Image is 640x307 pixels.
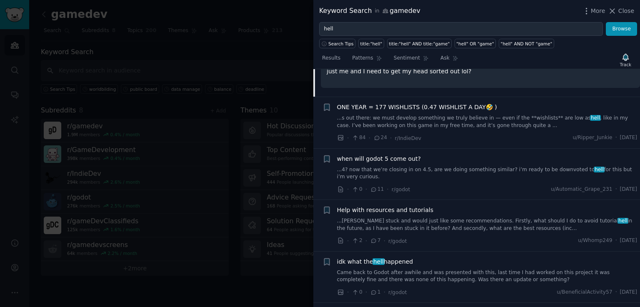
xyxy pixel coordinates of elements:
span: 1 [370,289,380,296]
span: · [347,288,349,297]
span: · [365,185,367,194]
span: hell [372,258,385,265]
span: · [384,288,385,297]
span: Sentiment [394,55,420,62]
a: "hell" AND NOT "game" [499,39,554,48]
span: r/godot [388,290,407,295]
span: · [347,237,349,245]
span: · [390,134,392,142]
a: Results [319,52,343,69]
span: in [375,7,379,15]
span: · [615,289,617,296]
span: · [369,134,370,142]
a: ONE YEAR = 177 WISHLISTS (0.47 WISHLIST A DAY🤣 ) [337,103,497,112]
div: title:"hell" AND title:"game" [389,41,450,47]
div: "hell" OR "game" [456,41,494,47]
a: Patterns [349,52,385,69]
span: · [384,237,385,245]
button: Search Tips [319,39,355,48]
a: idk what thehellhappened [337,257,413,266]
span: · [615,237,617,245]
span: u/Ripper_Junkie [572,134,612,142]
span: 7 [370,237,380,245]
div: Keyword Search gamedev [319,6,420,16]
a: Came back to Godot after awhile and was presented with this, last time I had worked on this proje... [337,269,637,284]
span: · [347,185,349,194]
span: [DATE] [620,289,637,296]
a: title:"hell" AND title:"game" [387,39,452,48]
span: · [347,134,349,142]
span: 24 [373,134,387,142]
span: [DATE] [620,237,637,245]
span: u/Whomp249 [578,237,612,245]
span: 0 [352,186,362,193]
button: More [582,7,605,15]
button: Close [608,7,634,15]
div: "hell" AND NOT "game" [501,41,552,47]
span: Results [322,55,340,62]
span: hell [590,115,601,121]
a: "hell" OR "game" [455,39,496,48]
a: ...[PERSON_NAME] stuck and would just like some recommendations. Firstly, what should I do to avo... [337,217,637,232]
div: title:"hell" [360,41,382,47]
span: r/godot [392,187,410,192]
span: · [615,134,617,142]
a: when will godot 5 come out? [337,155,421,163]
button: Track [617,51,634,69]
span: u/BeneficialActivity57 [557,289,612,296]
span: hell [617,218,628,224]
span: 2 [352,237,362,245]
span: [DATE] [620,134,637,142]
span: · [387,185,388,194]
span: [DATE] [620,186,637,193]
a: ...4? now that we’re closing in on 4.5, are we doing something similar? i’m ready to be downvoted... [337,166,637,181]
a: Help with resources and tutorials [337,206,433,215]
span: Ask [440,55,450,62]
span: 84 [352,134,365,142]
span: 0 [352,289,362,296]
span: Patterns [352,55,373,62]
span: · [365,237,367,245]
span: Close [618,7,634,15]
div: Track [620,62,631,67]
a: Sentiment [391,52,432,69]
a: ...s out there: we must develop something we truly believe in — even if the **wishlists** are low... [337,115,637,129]
a: title:"hell" [358,39,384,48]
a: Ask [437,52,461,69]
span: 11 [370,186,384,193]
span: · [615,186,617,193]
button: Browse [606,22,637,36]
span: u/Automatic_Grape_231 [551,186,612,193]
span: · [365,288,367,297]
span: hell [594,167,605,172]
input: Try a keyword related to your business [319,22,603,36]
span: idk what the happened [337,257,413,266]
span: r/godot [388,238,407,244]
span: r/IndieDev [395,135,421,141]
span: Search Tips [328,41,354,47]
span: More [591,7,605,15]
